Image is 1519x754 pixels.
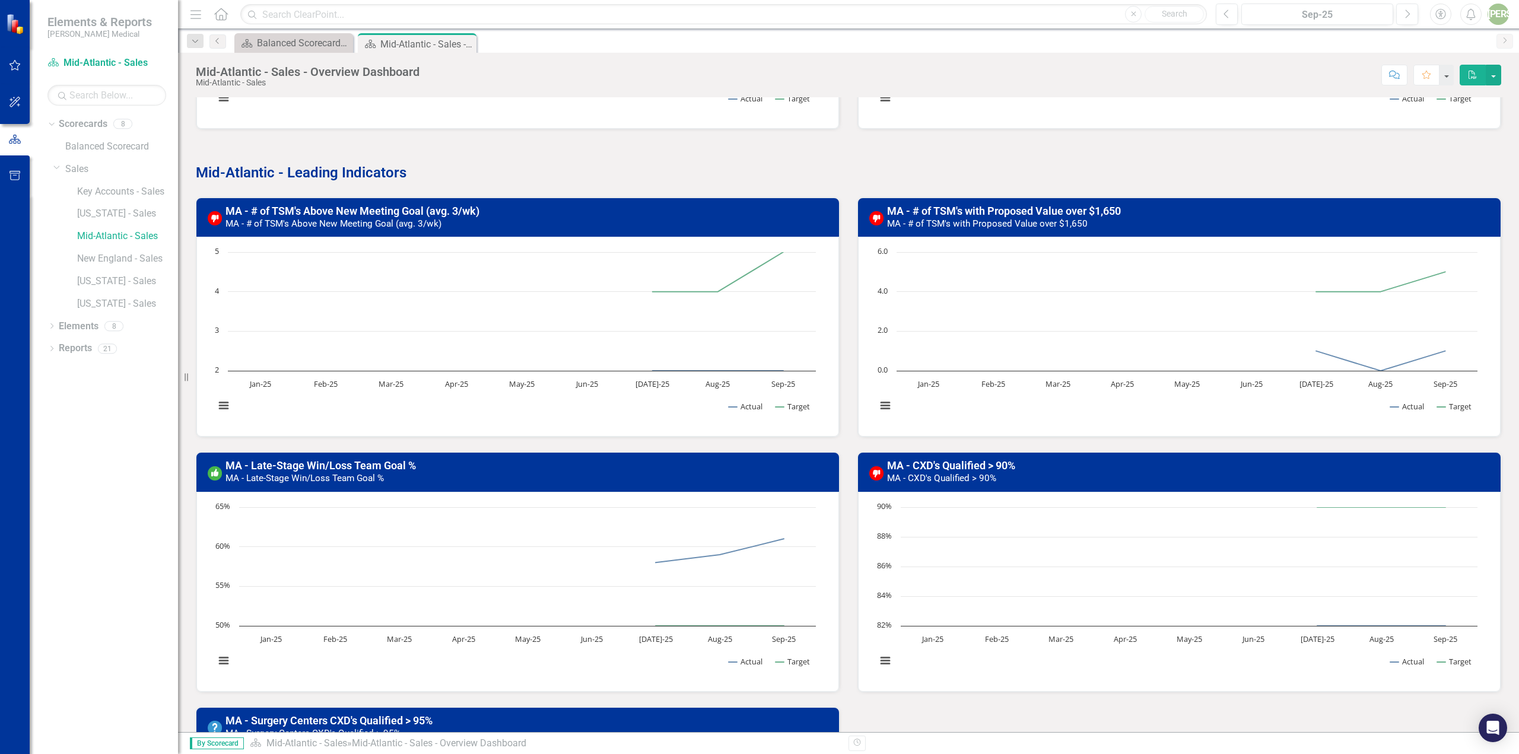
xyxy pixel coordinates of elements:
text: 5 [215,246,219,256]
text: Jun-25 [580,634,603,644]
span: Elements & Reports [47,15,152,29]
button: Sep-25 [1241,4,1393,25]
text: 86% [877,560,892,571]
button: View chart menu, Chart [215,397,232,414]
div: 8 [104,321,123,331]
text: 2 [215,364,219,375]
small: MA - # of TSM's Above New Meeting Goal (avg. 3/wk) [225,218,441,229]
text: Jun-25 [575,378,598,389]
small: MA - Late-Stage Win/Loss Team Goal % [225,473,384,483]
text: Apr-25 [1114,634,1137,644]
text: [DATE]-25 [1299,378,1333,389]
text: 2.0 [878,324,888,335]
text: 4 [215,285,220,296]
g: Actual, line 1 of 2 with 9 data points. [260,368,785,373]
text: Sep-25 [1434,378,1457,389]
g: Target, line 2 of 2 with 9 data points. [933,505,1448,510]
g: Target, line 2 of 2 with 9 data points. [271,623,787,628]
text: [DATE]-25 [1301,634,1334,644]
small: MA - # of TSM's with Proposed Value over $1,650 [887,218,1088,229]
text: Feb-25 [981,378,1005,389]
button: View chart menu, Chart [877,653,894,669]
small: MA - CXD's Qualified > 90% [887,473,996,483]
div: Balanced Scorecard Welcome Page [257,36,350,50]
a: New England - Sales [77,252,178,266]
a: Sales [65,163,178,176]
a: Key Accounts - Sales [77,185,178,199]
a: Scorecards [59,117,107,131]
text: [DATE]-25 [639,634,673,644]
div: Mid-Atlantic - Sales - Overview Dashboard [196,65,420,78]
svg: Interactive chart [870,246,1483,424]
text: Sep-25 [1434,634,1457,644]
text: Jun-25 [1241,634,1264,644]
a: [US_STATE] - Sales [77,297,178,311]
text: 6.0 [878,246,888,256]
button: View chart menu, Chart [877,90,894,106]
g: Actual, line 1 of 2 with 9 data points. [933,623,1448,628]
a: Balanced Scorecard [65,140,178,154]
text: Mar-25 [1048,634,1073,644]
text: Mar-25 [379,378,403,389]
svg: Interactive chart [870,501,1483,679]
strong: Mid-Atlantic - Leading Indicators [196,164,406,181]
input: Search ClearPoint... [240,4,1207,25]
button: Show Target [776,93,811,104]
button: View chart menu, Chart [215,653,232,669]
text: Sep-25 [772,634,796,644]
button: Show Target [776,656,811,667]
a: MA - # of TSM's Above New Meeting Goal (avg. 3/wk) [225,205,479,217]
div: Mid-Atlantic - Sales [196,78,420,87]
button: Show Target [1437,656,1472,667]
div: [PERSON_NAME] [1488,4,1509,25]
div: Sep-25 [1245,8,1389,22]
text: Aug-25 [1369,634,1394,644]
small: [PERSON_NAME] Medical [47,29,152,39]
text: 82% [877,619,892,630]
div: Mid-Atlantic - Sales - Overview Dashboard [380,37,474,52]
text: May-25 [509,378,535,389]
img: No Information [208,721,222,735]
a: Mid-Atlantic - Sales [266,737,347,749]
button: Show Target [776,401,811,412]
text: Aug-25 [708,634,732,644]
text: Feb-25 [314,378,338,389]
text: 0.0 [878,364,888,375]
text: Aug-25 [706,378,730,389]
small: MA - Surgery Centers CXD's Qualified > 95% [225,728,401,739]
text: Apr-25 [1111,378,1134,389]
text: May-25 [1177,634,1202,644]
a: Mid-Atlantic - Sales [47,56,166,70]
text: Mar-25 [1045,378,1070,389]
span: Search [1162,9,1187,18]
text: May-25 [515,634,541,644]
text: 55% [215,580,230,590]
button: Show Actual [729,93,762,104]
span: By Scorecard [190,737,244,749]
div: Chart. Highcharts interactive chart. [209,501,827,679]
button: View chart menu, Chart [877,397,894,414]
a: MA - # of TSM's with Proposed Value over $1,650 [887,205,1121,217]
text: Jan-25 [917,378,939,389]
button: Show Actual [1390,401,1424,412]
button: Show Target [1437,93,1472,104]
a: Mid-Atlantic - Sales [77,230,178,243]
a: Reports [59,342,92,355]
text: 88% [877,530,892,541]
a: MA - Surgery Centers CXD's Qualified > 95% [225,714,433,727]
text: Jan-25 [921,634,943,644]
text: May-25 [1174,378,1200,389]
div: Mid-Atlantic - Sales - Overview Dashboard [352,737,526,749]
input: Search Below... [47,85,166,106]
a: MA - CXD's Qualified > 90% [887,459,1015,472]
text: 65% [215,501,230,511]
div: Chart. Highcharts interactive chart. [870,501,1488,679]
text: Jan-25 [249,378,271,389]
img: ClearPoint Strategy [6,13,27,34]
svg: Interactive chart [209,246,822,424]
text: [DATE]-25 [635,378,669,389]
img: Below Target [869,211,884,225]
a: Elements [59,320,98,333]
div: Chart. Highcharts interactive chart. [870,246,1488,424]
button: Show Target [1437,401,1472,412]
